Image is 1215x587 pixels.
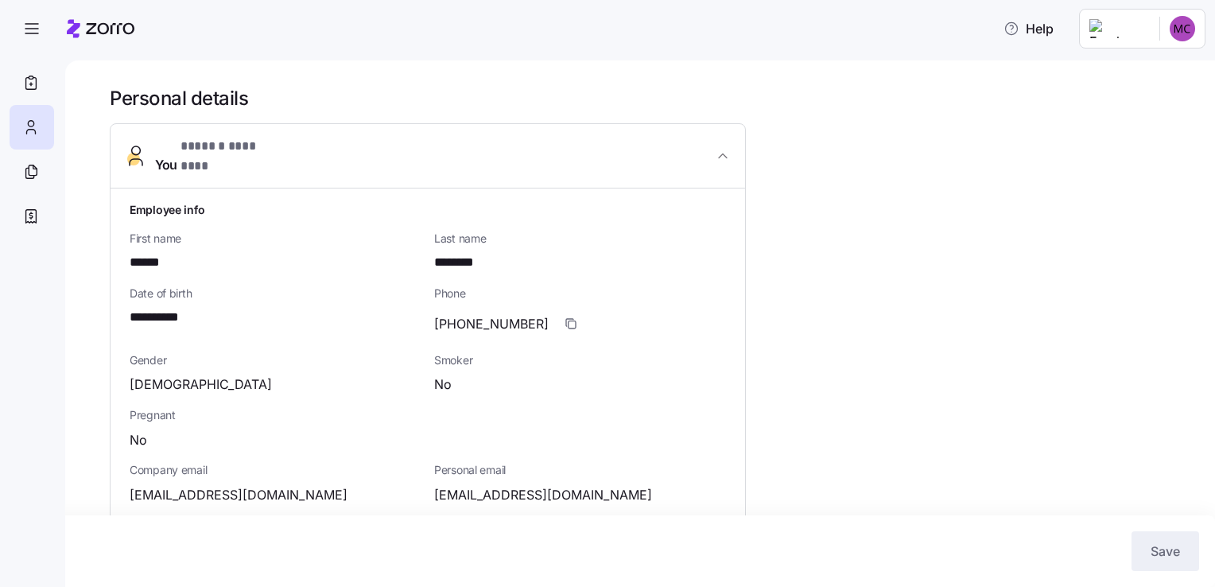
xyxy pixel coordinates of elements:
[434,485,652,505] span: [EMAIL_ADDRESS][DOMAIN_NAME]
[110,86,1193,111] h1: Personal details
[1003,19,1054,38] span: Help
[434,375,452,395] span: No
[1089,19,1147,38] img: Employer logo
[434,462,726,478] span: Personal email
[130,430,147,450] span: No
[130,201,726,218] h1: Employee info
[434,286,726,301] span: Phone
[434,231,726,247] span: Last name
[1132,531,1199,571] button: Save
[1170,16,1195,41] img: 4f9aff24fe87cfad4b32c3f9bdcd434d
[130,352,421,368] span: Gender
[130,485,347,505] span: [EMAIL_ADDRESS][DOMAIN_NAME]
[434,352,726,368] span: Smoker
[1151,542,1180,561] span: Save
[130,462,421,478] span: Company email
[991,13,1066,45] button: Help
[130,286,421,301] span: Date of birth
[130,375,272,395] span: [DEMOGRAPHIC_DATA]
[130,407,726,423] span: Pregnant
[155,137,281,175] span: You
[434,314,549,334] span: [PHONE_NUMBER]
[130,231,421,247] span: First name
